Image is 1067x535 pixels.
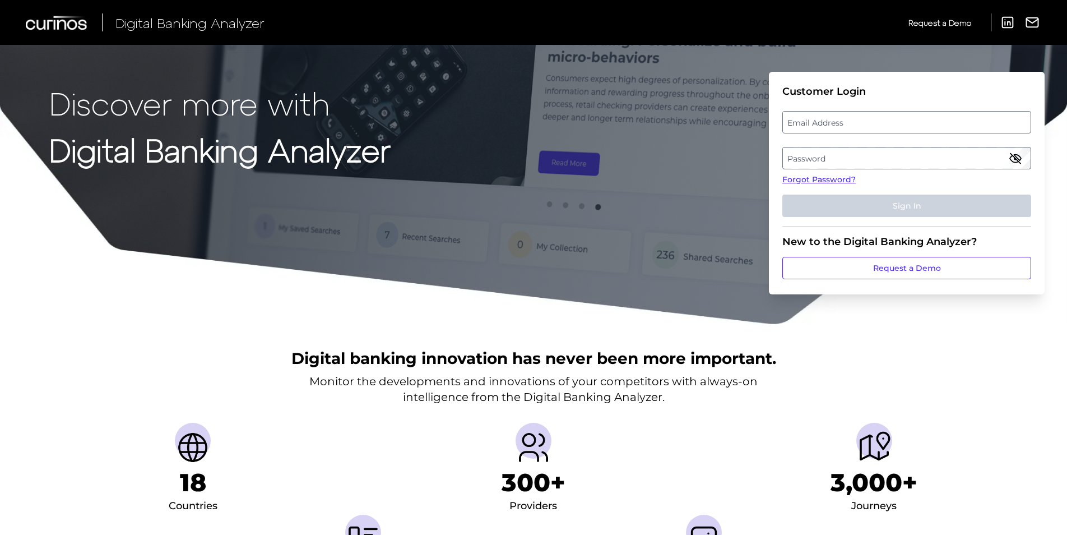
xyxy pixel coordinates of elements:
[908,13,971,32] a: Request a Demo
[115,15,265,31] span: Digital Banking Analyzer
[502,468,565,497] h1: 300+
[851,497,897,515] div: Journeys
[509,497,557,515] div: Providers
[783,148,1030,168] label: Password
[49,131,391,168] strong: Digital Banking Analyzer
[783,112,1030,132] label: Email Address
[782,195,1031,217] button: Sign In
[26,16,89,30] img: Curinos
[175,430,211,465] img: Countries
[782,174,1031,186] a: Forgot Password?
[180,468,206,497] h1: 18
[831,468,917,497] h1: 3,000+
[49,85,391,121] p: Discover more with
[782,257,1031,279] a: Request a Demo
[291,348,776,369] h2: Digital banking innovation has never been more important.
[309,373,758,405] p: Monitor the developments and innovations of your competitors with always-on intelligence from the...
[169,497,217,515] div: Countries
[782,85,1031,98] div: Customer Login
[908,18,971,27] span: Request a Demo
[516,430,551,465] img: Providers
[782,236,1031,248] div: New to the Digital Banking Analyzer?
[856,430,892,465] img: Journeys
